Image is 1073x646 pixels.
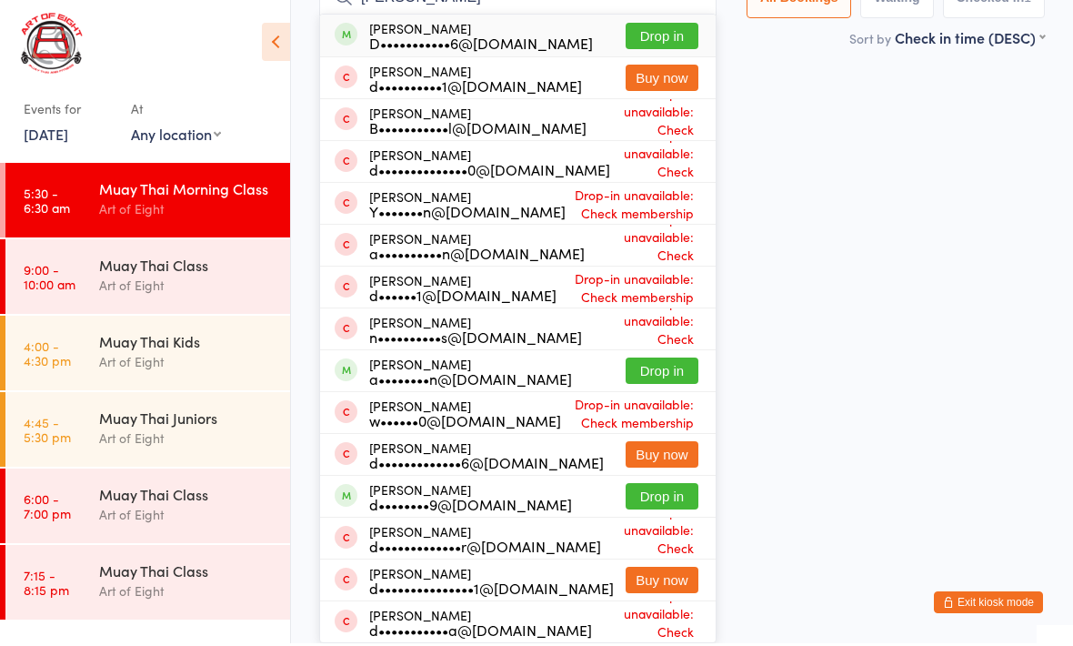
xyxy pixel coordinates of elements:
span: Drop-in unavailable: Check membership [585,207,698,289]
div: Muay Thai Class [99,487,275,507]
div: D•••••••••••6@[DOMAIN_NAME] [369,38,593,53]
div: [PERSON_NAME] [369,318,582,347]
div: d••••••1@[DOMAIN_NAME] [369,290,557,305]
div: d••••••••••1@[DOMAIN_NAME] [369,81,582,96]
div: Art of Eight [99,278,275,298]
div: [PERSON_NAME] [369,401,561,430]
button: Buy now [626,570,698,596]
div: [PERSON_NAME] [369,24,593,53]
span: Drop-in unavailable: Check membership [601,500,698,582]
div: Muay Thai Kids [99,334,275,354]
div: [PERSON_NAME] [369,527,601,556]
button: Buy now [626,444,698,470]
span: Drop-in unavailable: Check membership [566,184,698,229]
div: [PERSON_NAME] [369,611,592,640]
div: a••••••••n@[DOMAIN_NAME] [369,374,572,389]
div: Art of Eight [99,430,275,451]
button: Drop in [626,486,698,512]
div: a••••••••••n@[DOMAIN_NAME] [369,248,585,263]
div: [PERSON_NAME] [369,108,587,137]
div: d•••••••••••••6@[DOMAIN_NAME] [369,458,604,472]
span: Drop-in unavailable: Check membership [561,393,698,439]
div: Y•••••••n@[DOMAIN_NAME] [369,207,566,221]
a: 4:00 -4:30 pmMuay Thai KidsArt of Eight [5,318,290,393]
time: 6:00 - 7:00 pm [24,494,71,523]
div: w••••••0@[DOMAIN_NAME] [369,416,561,430]
div: Muay Thai Juniors [99,410,275,430]
time: 7:15 - 8:15 pm [24,570,69,600]
div: Art of Eight [99,354,275,375]
div: [PERSON_NAME] [369,485,572,514]
a: 7:15 -8:15 pmMuay Thai ClassArt of Eight [5,548,290,622]
div: Muay Thai Morning Class [99,181,275,201]
div: [PERSON_NAME] [369,192,566,221]
div: d•••••••••••••••1@[DOMAIN_NAME] [369,583,614,598]
div: [PERSON_NAME] [369,443,604,472]
div: Art of Eight [99,583,275,604]
div: Art of Eight [99,201,275,222]
div: d•••••••••••a@[DOMAIN_NAME] [369,625,592,640]
div: Muay Thai Class [99,257,275,278]
div: d••••••••••••••0@[DOMAIN_NAME] [369,165,610,179]
div: Any location [131,126,221,146]
span: Drop-in unavailable: Check membership [610,124,698,206]
a: 4:45 -5:30 pmMuay Thai JuniorsArt of Eight [5,395,290,469]
div: Muay Thai Class [99,563,275,583]
div: [PERSON_NAME] [369,150,610,179]
span: Drop-in unavailable: Check membership [582,291,698,373]
div: At [131,96,221,126]
div: [PERSON_NAME] [369,234,585,263]
div: B•••••••••••l@[DOMAIN_NAME] [369,123,587,137]
div: [PERSON_NAME] [369,276,557,305]
div: d•••••••••••••r@[DOMAIN_NAME] [369,541,601,556]
a: 6:00 -7:00 pmMuay Thai ClassArt of Eight [5,471,290,546]
a: 9:00 -10:00 amMuay Thai ClassArt of Eight [5,242,290,317]
label: Sort by [849,32,891,50]
div: [PERSON_NAME] [369,359,572,389]
time: 4:00 - 4:30 pm [24,341,71,370]
span: Drop-in unavailable: Check membership [587,82,698,164]
a: [DATE] [24,126,68,146]
button: Drop in [626,25,698,52]
div: [PERSON_NAME] [369,569,614,598]
div: n••••••••••s@[DOMAIN_NAME] [369,332,582,347]
div: Art of Eight [99,507,275,528]
time: 5:30 - 6:30 am [24,188,70,217]
div: [PERSON_NAME] [369,66,582,96]
button: Drop in [626,360,698,387]
span: Drop-in unavailable: Check membership [557,267,698,313]
div: Events for [24,96,113,126]
img: Art of Eight [18,14,86,78]
button: Exit kiosk mode [934,594,1043,616]
a: 5:30 -6:30 amMuay Thai Morning ClassArt of Eight [5,166,290,240]
div: Check in time (DESC) [895,30,1045,50]
button: Buy now [626,67,698,94]
div: d••••••••9@[DOMAIN_NAME] [369,500,572,514]
time: 9:00 - 10:00 am [24,265,75,294]
time: 4:45 - 5:30 pm [24,418,71,447]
